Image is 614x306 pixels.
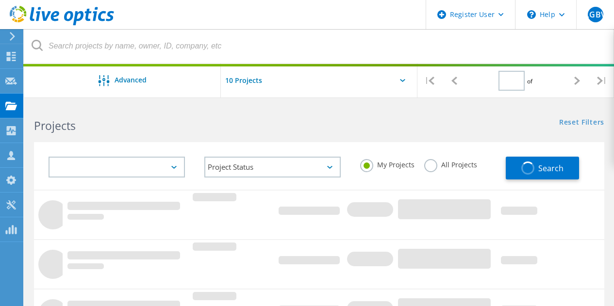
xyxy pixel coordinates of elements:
[585,11,606,18] span: LGBV
[424,159,477,168] label: All Projects
[538,163,564,174] span: Search
[417,64,442,98] div: |
[115,77,147,83] span: Advanced
[34,118,76,133] b: Projects
[559,119,604,127] a: Reset Filters
[10,20,114,27] a: Live Optics Dashboard
[204,157,341,177] div: Project Status
[506,157,579,179] button: Search
[527,10,536,19] svg: \n
[360,159,415,168] label: My Projects
[527,77,532,85] span: of
[589,64,614,98] div: |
